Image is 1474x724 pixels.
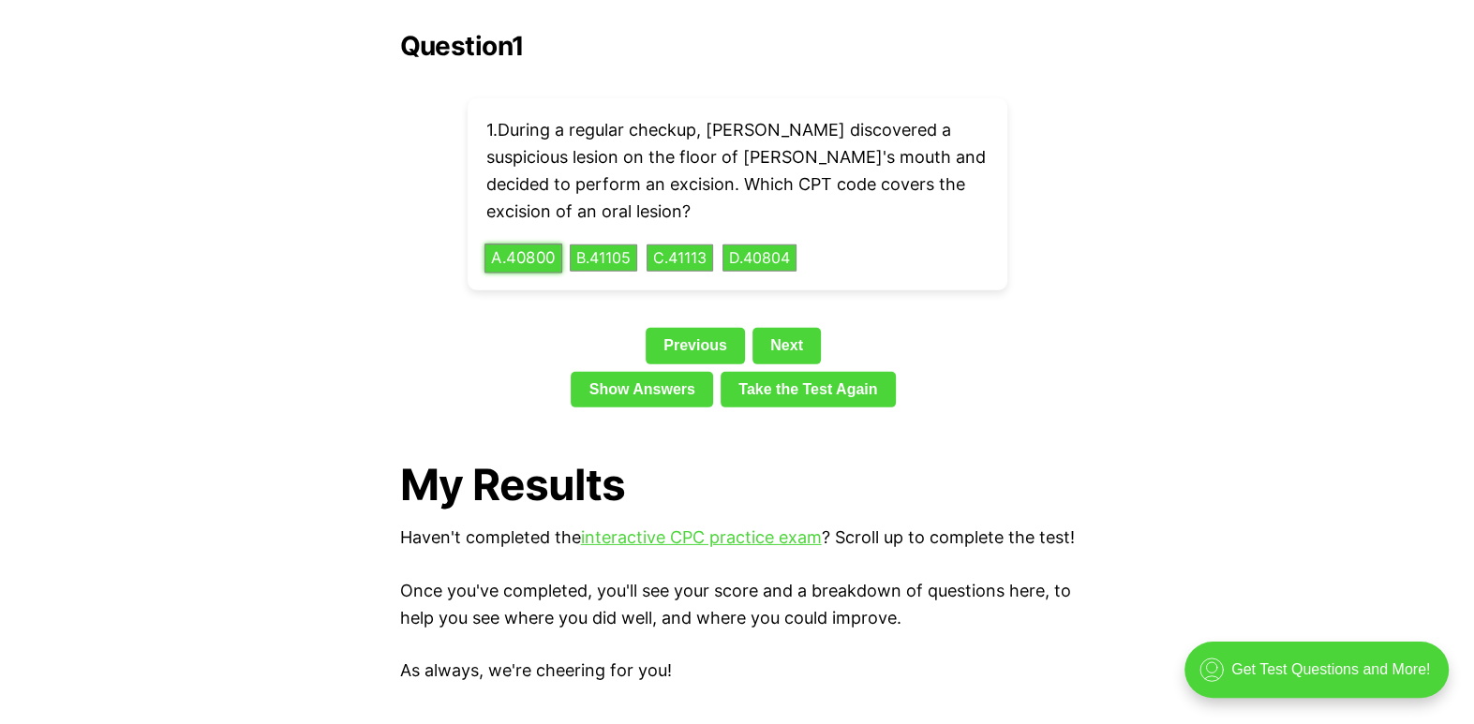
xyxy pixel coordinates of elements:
a: Previous [646,328,745,363]
button: B.41105 [570,244,637,273]
a: Show Answers [571,372,713,407]
p: 1 . During a regular checkup, [PERSON_NAME] discovered a suspicious lesion on the floor of [PERSO... [486,117,989,225]
iframe: portal-trigger [1169,632,1474,724]
a: Next [752,328,821,363]
button: D.40804 [722,244,797,273]
p: As always, we're cheering for you! [400,658,1075,685]
button: C.41113 [647,244,713,273]
a: interactive CPC practice exam [581,527,822,547]
button: A.40800 [484,244,562,273]
h1: My Results [400,460,1075,510]
p: Once you've completed, you'll see your score and a breakdown of questions here, to help you see w... [400,578,1075,632]
a: Take the Test Again [721,372,896,407]
h2: Question 1 [400,31,1075,61]
p: Haven't completed the ? Scroll up to complete the test! [400,525,1075,552]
